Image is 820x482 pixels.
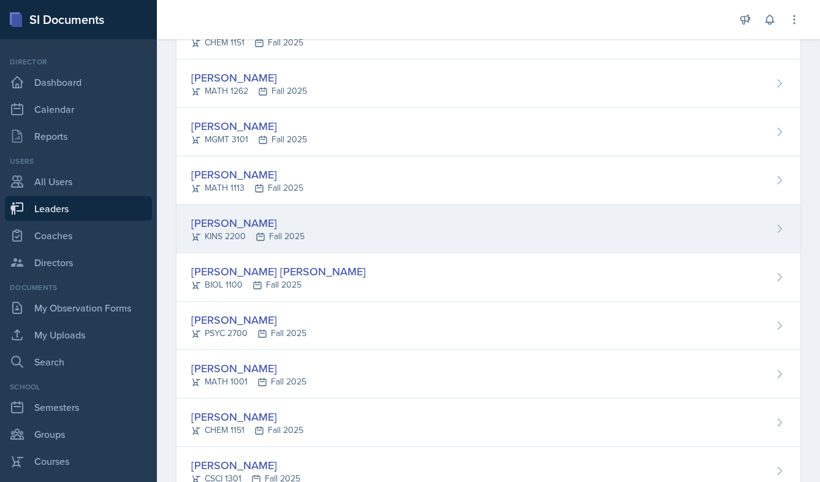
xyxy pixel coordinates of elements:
div: MATH 1001 Fall 2025 [191,375,306,388]
div: MATH 1262 Fall 2025 [191,85,307,98]
div: CHEM 1151 Fall 2025 [191,424,303,437]
a: My Observation Forms [5,296,152,320]
div: School [5,381,152,392]
div: PSYC 2700 Fall 2025 [191,327,306,340]
div: Documents [5,282,152,293]
div: CHEM 1151 Fall 2025 [191,36,303,49]
a: My Uploads [5,323,152,347]
div: [PERSON_NAME] [191,360,306,377]
a: Leaders [5,196,152,221]
a: [PERSON_NAME] CHEM 1151Fall 2025 [177,399,800,447]
div: [PERSON_NAME] [191,408,303,425]
a: All Users [5,169,152,194]
a: Courses [5,449,152,473]
a: [PERSON_NAME] MGMT 3101Fall 2025 [177,108,800,156]
a: [PERSON_NAME] MATH 1001Fall 2025 [177,350,800,399]
a: [PERSON_NAME] MATH 1113Fall 2025 [177,156,800,205]
div: MGMT 3101 Fall 2025 [191,133,307,146]
a: Reports [5,124,152,148]
div: [PERSON_NAME] [191,166,303,183]
div: Users [5,156,152,167]
a: [PERSON_NAME] [PERSON_NAME] BIOL 1100Fall 2025 [177,253,800,302]
div: [PERSON_NAME] [191,457,300,473]
div: KINS 2200 Fall 2025 [191,230,305,243]
a: [PERSON_NAME] PSYC 2700Fall 2025 [177,302,800,350]
a: [PERSON_NAME] KINS 2200Fall 2025 [177,205,800,253]
a: Directors [5,250,152,275]
a: Search [5,350,152,374]
a: Coaches [5,223,152,248]
a: Calendar [5,97,152,121]
div: Director [5,56,152,67]
a: Groups [5,422,152,446]
a: [PERSON_NAME] MATH 1262Fall 2025 [177,59,800,108]
div: [PERSON_NAME] [191,215,305,231]
a: Semesters [5,395,152,419]
div: BIOL 1100 Fall 2025 [191,278,366,291]
div: [PERSON_NAME] [191,118,307,134]
a: Dashboard [5,70,152,94]
div: [PERSON_NAME] [191,69,307,86]
div: [PERSON_NAME] [PERSON_NAME] [191,263,366,280]
div: MATH 1113 Fall 2025 [191,182,303,194]
div: [PERSON_NAME] [191,312,306,328]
